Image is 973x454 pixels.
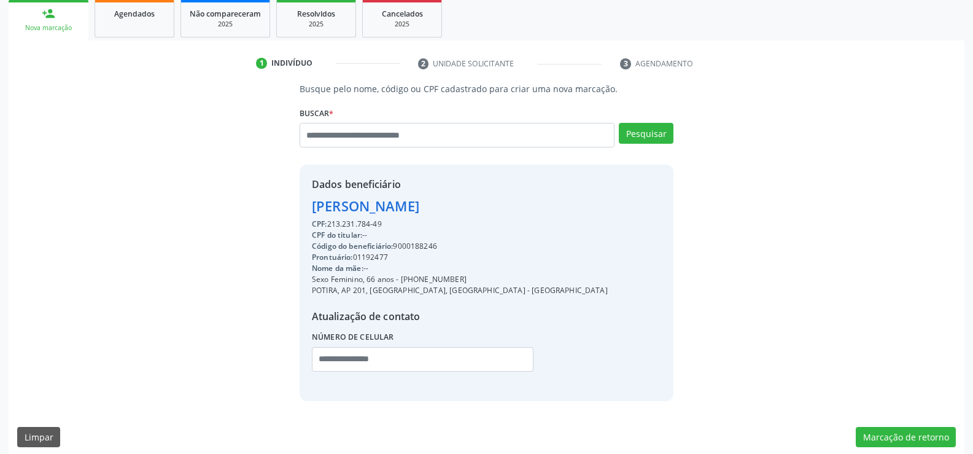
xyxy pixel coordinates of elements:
button: Pesquisar [619,123,673,144]
p: Busque pelo nome, código ou CPF cadastrado para criar uma nova marcação. [300,82,673,95]
span: Agendados [114,9,155,19]
div: 2025 [285,20,347,29]
span: Cancelados [382,9,423,19]
div: 9000188246 [312,241,608,252]
div: 2025 [371,20,433,29]
div: [PERSON_NAME] [312,196,608,216]
span: Prontuário: [312,252,353,262]
div: 2025 [190,20,261,29]
label: Buscar [300,104,333,123]
button: Limpar [17,427,60,448]
div: Nova marcação [17,23,80,33]
div: -- [312,263,608,274]
span: Código do beneficiário: [312,241,393,251]
div: Sexo Feminino, 66 anos - [PHONE_NUMBER] [312,274,608,285]
label: Número de celular [312,328,394,347]
span: Não compareceram [190,9,261,19]
div: 01192477 [312,252,608,263]
div: 213.231.784-49 [312,219,608,230]
div: -- [312,230,608,241]
button: Marcação de retorno [856,427,956,448]
div: POTIRA, AP 201, [GEOGRAPHIC_DATA], [GEOGRAPHIC_DATA] - [GEOGRAPHIC_DATA] [312,285,608,296]
div: Indivíduo [271,58,312,69]
div: 1 [256,58,267,69]
span: Nome da mãe: [312,263,363,273]
div: Dados beneficiário [312,177,608,192]
span: CPF: [312,219,327,229]
span: CPF do titular: [312,230,362,240]
div: person_add [42,7,55,20]
div: Atualização de contato [312,309,608,324]
span: Resolvidos [297,9,335,19]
